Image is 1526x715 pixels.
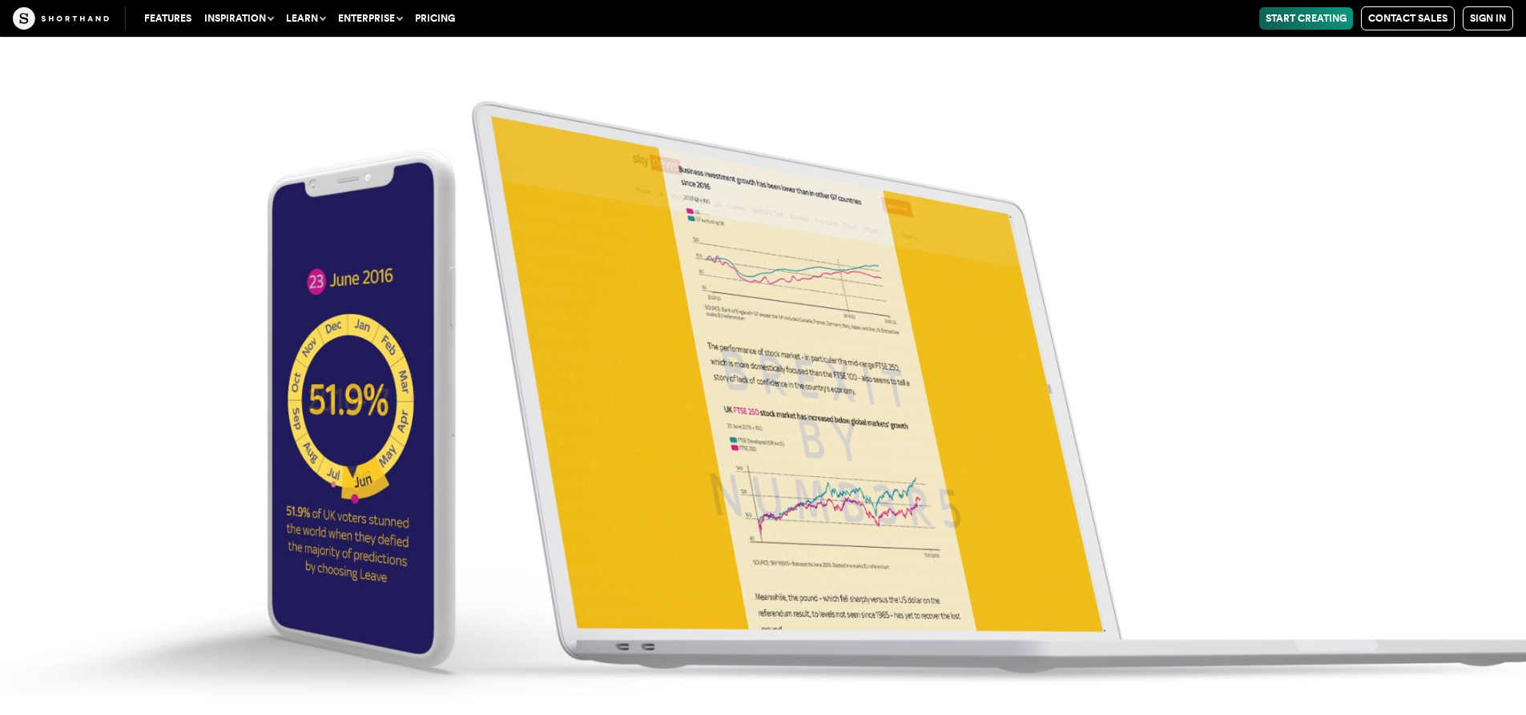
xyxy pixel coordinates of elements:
[280,7,332,30] button: Learn
[1361,6,1455,30] a: Contact Sales
[1463,6,1513,30] a: Sign in
[13,7,109,30] img: The Craft
[1259,7,1353,30] a: Start Creating
[138,7,198,30] a: Features
[332,7,409,30] button: Enterprise
[409,7,461,30] a: Pricing
[198,7,280,30] button: Inspiration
